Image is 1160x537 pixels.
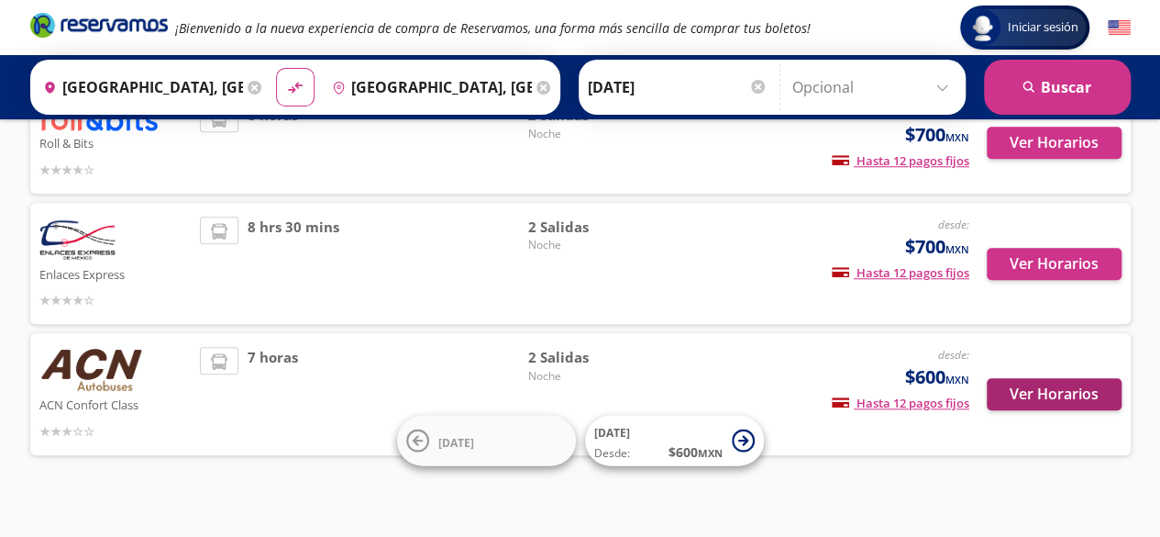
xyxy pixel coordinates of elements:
span: $ 600 [668,442,723,462]
img: ACN Confort Class [39,347,144,393]
p: ACN Confort Class [39,393,192,415]
a: Brand Logo [30,11,168,44]
span: Noche [527,368,656,385]
span: Noche [527,237,656,253]
em: desde: [938,217,969,232]
span: 7 horas [248,347,298,442]
p: Roll & Bits [39,131,192,153]
span: Hasta 12 pagos fijos [832,264,969,281]
button: English [1108,17,1131,39]
em: ¡Bienvenido a la nueva experiencia de compra de Reservamos, una forma más sencilla de comprar tus... [175,19,811,37]
input: Elegir Fecha [588,64,768,110]
span: 2 Salidas [527,217,656,238]
span: Hasta 12 pagos fijos [832,152,969,169]
small: MXN [945,242,969,256]
input: Buscar Origen [36,64,243,110]
i: Brand Logo [30,11,168,39]
span: 8 horas [248,105,298,179]
span: [DATE] [594,425,630,441]
span: 2 Salidas [527,347,656,368]
button: Ver Horarios [987,378,1121,410]
small: MXN [698,446,723,460]
span: $700 [905,121,969,149]
input: Buscar Destino [325,64,532,110]
em: desde: [938,347,969,363]
span: 8 hrs 30 mins [248,217,339,311]
span: Hasta 12 pagos fijos [832,395,969,411]
p: Enlaces Express [39,263,192,285]
small: MXN [945,130,969,144]
span: Desde: [594,445,630,462]
span: Iniciar sesión [1000,18,1086,37]
button: Buscar [984,60,1131,115]
button: Ver Horarios [987,248,1121,280]
span: [DATE] [438,434,474,450]
button: [DATE] [397,416,576,466]
input: Opcional [792,64,956,110]
small: MXN [945,373,969,386]
img: Enlaces Express [39,217,116,263]
button: Ver Horarios [987,127,1121,159]
span: $700 [905,233,969,261]
span: $600 [905,364,969,391]
span: Noche [527,126,656,142]
button: [DATE]Desde:$600MXN [585,416,764,466]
